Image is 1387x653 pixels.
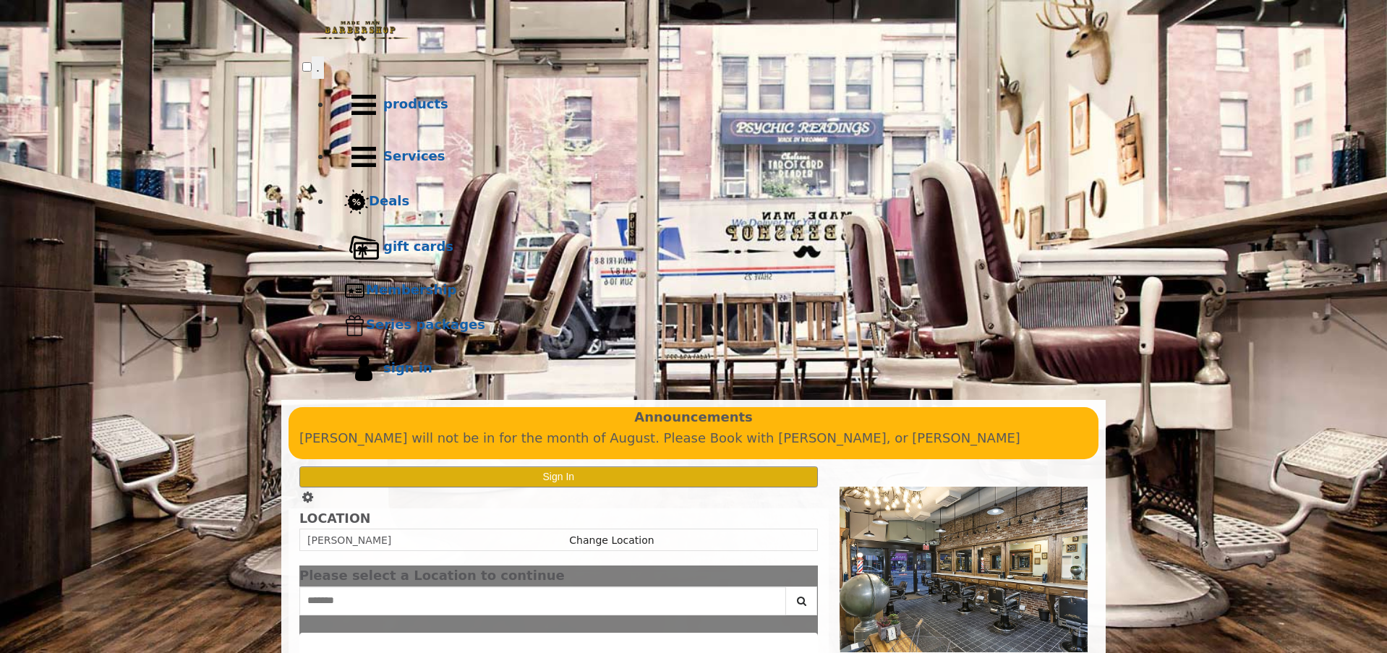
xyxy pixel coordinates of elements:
button: Sign In [299,466,818,487]
b: Membership [366,282,456,297]
b: Deals [369,193,409,208]
img: Made Man Barbershop logo [302,8,418,54]
a: ServicesServices [331,131,1085,183]
button: close dialog [796,571,818,581]
b: gift cards [383,239,453,254]
b: Announcements [634,407,753,428]
img: Gift cards [344,228,383,267]
p: [PERSON_NAME] will not be in for the month of August. Please Book with [PERSON_NAME], or [PERSON_... [299,428,1088,449]
a: Gift cardsgift cards [331,221,1085,273]
b: LOCATION [299,511,370,526]
span: Please select a Location to continue [299,568,565,583]
a: DealsDeals [331,183,1085,221]
img: Series packages [344,315,366,336]
img: sign in [344,349,383,388]
img: Services [344,137,383,176]
div: Center Select [299,586,818,623]
b: sign in [383,360,432,375]
b: Series packages [366,317,485,332]
i: Search button [793,596,810,606]
a: Series packagesSeries packages [331,308,1085,343]
img: Products [344,85,383,124]
a: sign insign in [331,343,1085,395]
a: Change Location [569,534,654,546]
span: [PERSON_NAME] [307,534,391,546]
a: MembershipMembership [331,273,1085,308]
a: Productsproducts [331,79,1085,131]
img: Deals [344,189,369,215]
b: Services [383,148,445,163]
input: menu toggle [302,62,312,72]
input: Search Center [299,586,786,615]
b: products [383,96,448,111]
span: . [316,60,320,74]
button: menu toggle [312,56,324,79]
img: Membership [344,280,366,302]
